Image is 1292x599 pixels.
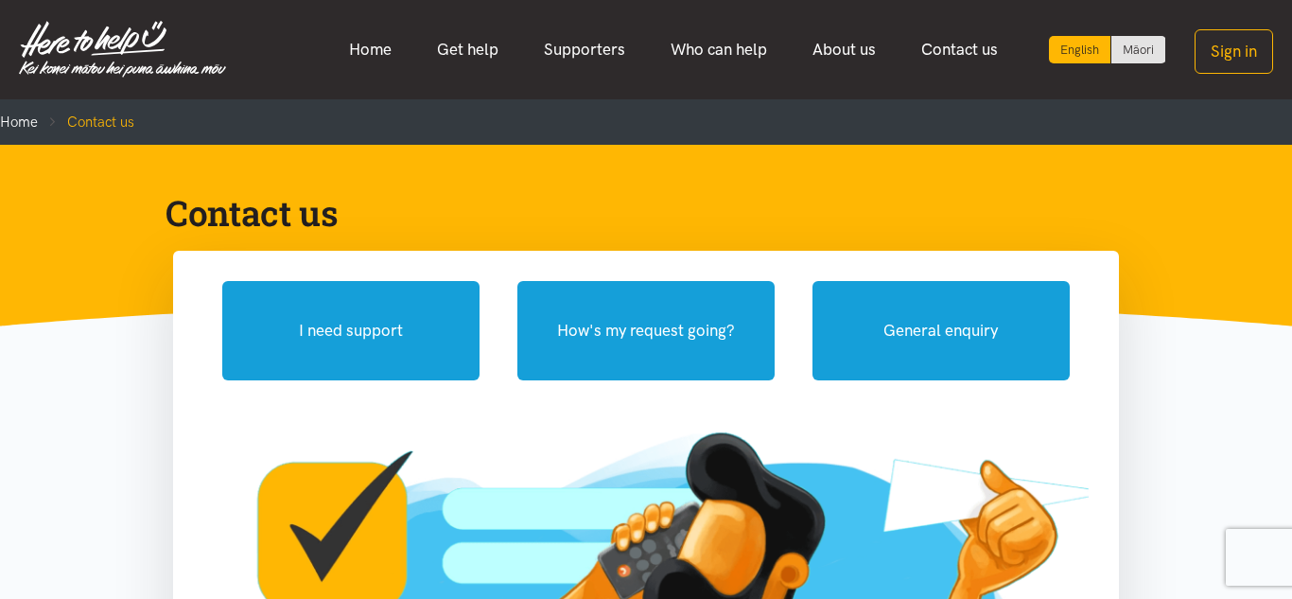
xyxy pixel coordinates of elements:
button: Sign in [1195,29,1273,74]
div: Language toggle [1049,36,1166,63]
a: Get help [414,29,521,70]
div: Current language [1049,36,1111,63]
h1: Contact us [166,190,1096,236]
button: How's my request going? [517,281,775,380]
a: Home [326,29,414,70]
img: Home [19,21,226,78]
button: I need support [222,281,480,380]
a: Contact us [899,29,1021,70]
a: Who can help [648,29,790,70]
li: Contact us [38,111,134,133]
a: About us [790,29,899,70]
button: General enquiry [812,281,1070,380]
a: Switch to Te Reo Māori [1111,36,1165,63]
a: Supporters [521,29,648,70]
